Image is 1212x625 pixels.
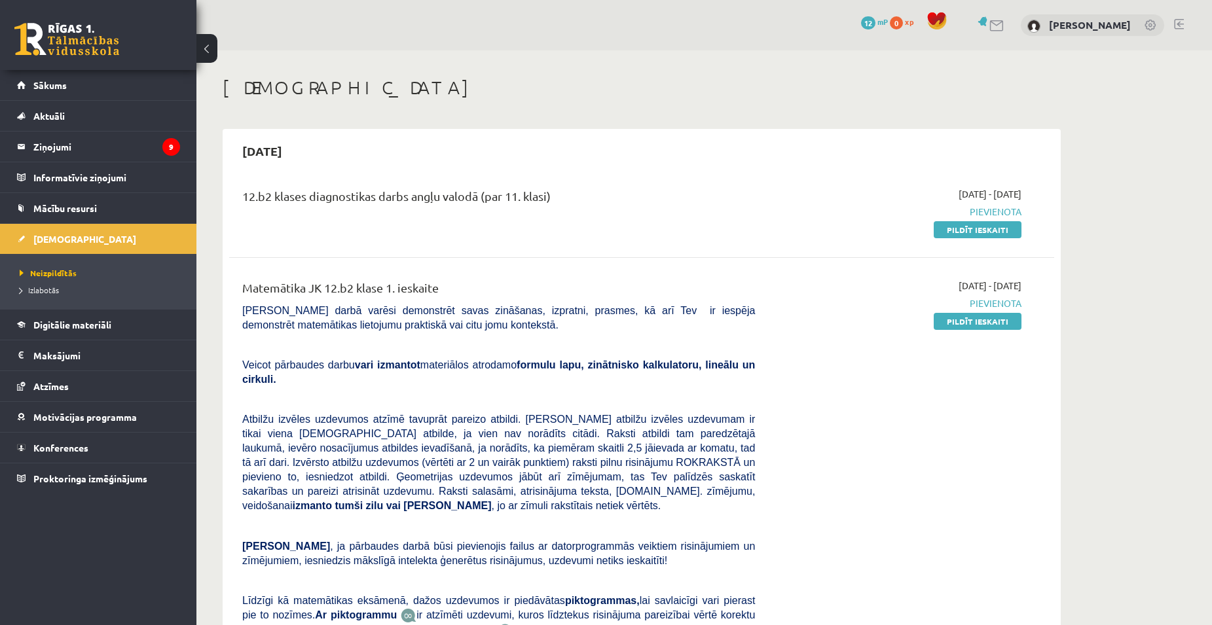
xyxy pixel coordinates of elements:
b: Ar piktogrammu [315,609,397,620]
span: Pievienota [775,205,1021,219]
span: Sākums [33,79,67,91]
h1: [DEMOGRAPHIC_DATA] [223,77,1061,99]
span: Atzīmes [33,380,69,392]
span: 0 [890,16,903,29]
legend: Ziņojumi [33,132,180,162]
span: xp [905,16,913,27]
a: Motivācijas programma [17,402,180,432]
span: Konferences [33,442,88,454]
a: 12 mP [861,16,888,27]
span: Atbilžu izvēles uzdevumos atzīmē tavuprāt pareizo atbildi. [PERSON_NAME] atbilžu izvēles uzdevuma... [242,414,755,511]
a: Pildīt ieskaiti [934,313,1021,330]
a: Neizpildītās [20,267,183,279]
span: Pievienota [775,296,1021,310]
b: formulu lapu, zinātnisko kalkulatoru, lineālu un cirkuli. [242,359,755,385]
a: Mācību resursi [17,193,180,223]
h2: [DATE] [229,135,295,166]
img: Rikija Ķikuste [1027,20,1040,33]
span: [DEMOGRAPHIC_DATA] [33,233,136,245]
span: Līdzīgi kā matemātikas eksāmenā, dažos uzdevumos ir piedāvātas lai savlaicīgi vari pierast pie to... [242,595,755,620]
b: vari izmantot [355,359,420,370]
a: Atzīmes [17,371,180,401]
span: 12 [861,16,875,29]
i: 9 [162,138,180,156]
span: [PERSON_NAME] [242,541,330,552]
div: Matemātika JK 12.b2 klase 1. ieskaite [242,279,755,303]
span: Digitālie materiāli [33,319,111,330]
a: Digitālie materiāli [17,310,180,340]
span: , ja pārbaudes darbā būsi pievienojis failus ar datorprogrammās veiktiem risinājumiem un zīmējumi... [242,541,755,566]
span: [DATE] - [DATE] [959,187,1021,201]
legend: Informatīvie ziņojumi [33,162,180,192]
span: Mācību resursi [33,202,97,214]
div: 12.b2 klases diagnostikas darbs angļu valodā (par 11. klasi) [242,187,755,211]
span: [DATE] - [DATE] [959,279,1021,293]
span: Izlabotās [20,285,59,295]
a: Proktoringa izmēģinājums [17,463,180,493]
span: mP [877,16,888,27]
legend: Maksājumi [33,340,180,370]
b: tumši zilu vai [PERSON_NAME] [335,500,491,511]
span: Veicot pārbaudes darbu materiālos atrodamo [242,359,755,385]
span: Aktuāli [33,110,65,122]
a: Sākums [17,70,180,100]
b: piktogrammas, [565,595,640,606]
a: Informatīvie ziņojumi [17,162,180,192]
span: Neizpildītās [20,268,77,278]
b: izmanto [293,500,332,511]
a: [DEMOGRAPHIC_DATA] [17,224,180,254]
span: [PERSON_NAME] darbā varēsi demonstrēt savas zināšanas, izpratni, prasmes, kā arī Tev ir iespēja d... [242,305,755,330]
a: Izlabotās [20,284,183,296]
span: Proktoringa izmēģinājums [33,473,147,484]
a: Rīgas 1. Tālmācības vidusskola [14,23,119,56]
a: Ziņojumi9 [17,132,180,162]
a: Pildīt ieskaiti [934,221,1021,238]
a: 0 xp [890,16,920,27]
span: Motivācijas programma [33,411,137,423]
a: Aktuāli [17,101,180,131]
img: JfuEzvunn4EvwAAAAASUVORK5CYII= [401,608,416,623]
a: [PERSON_NAME] [1049,18,1131,31]
a: Maksājumi [17,340,180,370]
a: Konferences [17,433,180,463]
